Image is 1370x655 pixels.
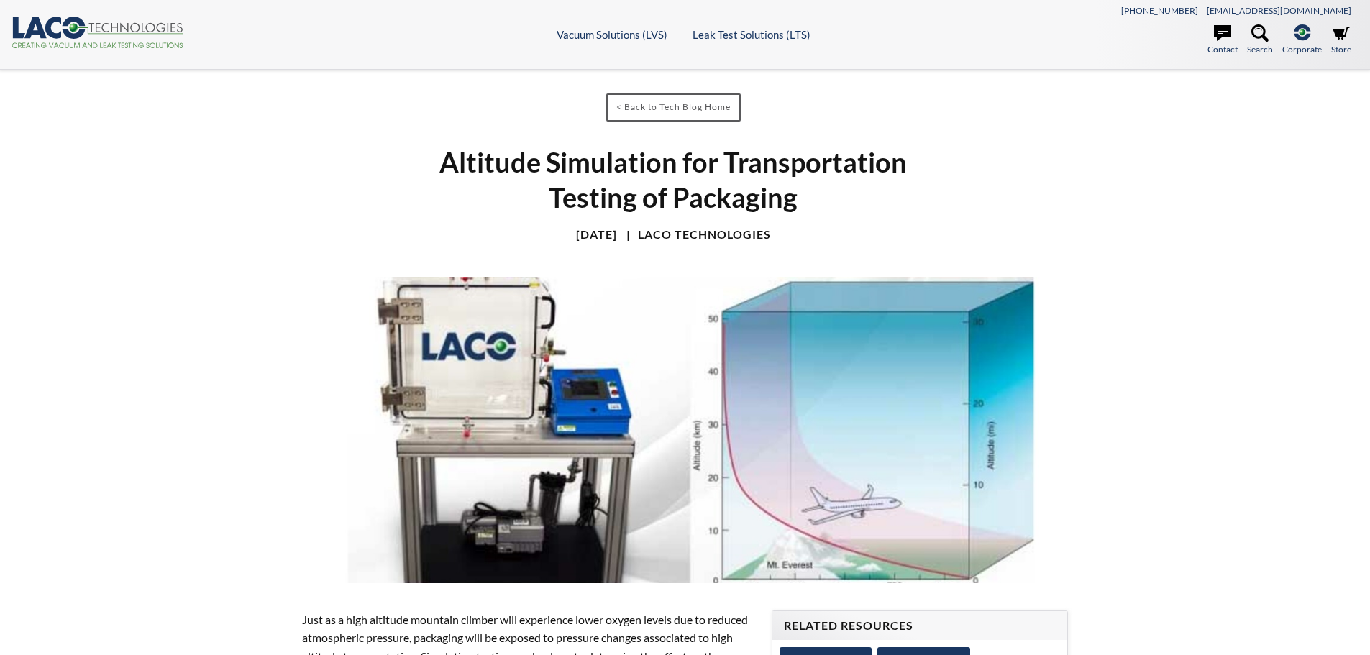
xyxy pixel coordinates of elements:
[1207,5,1351,16] a: [EMAIL_ADDRESS][DOMAIN_NAME]
[619,227,771,242] h4: LACO Technologies
[1282,42,1322,56] span: Corporate
[1207,24,1238,56] a: Contact
[1247,24,1273,56] a: Search
[576,227,617,242] h4: [DATE]
[1331,24,1351,56] a: Store
[1121,5,1198,16] a: [PHONE_NUMBER]
[784,618,1056,633] h4: Related Resources
[693,28,810,41] a: Leak Test Solutions (LTS)
[418,145,928,216] h1: Altitude Simulation for Transportation Testing of Packaging
[557,28,667,41] a: Vacuum Solutions (LVS)
[606,93,741,122] a: < Back to Tech Blog Home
